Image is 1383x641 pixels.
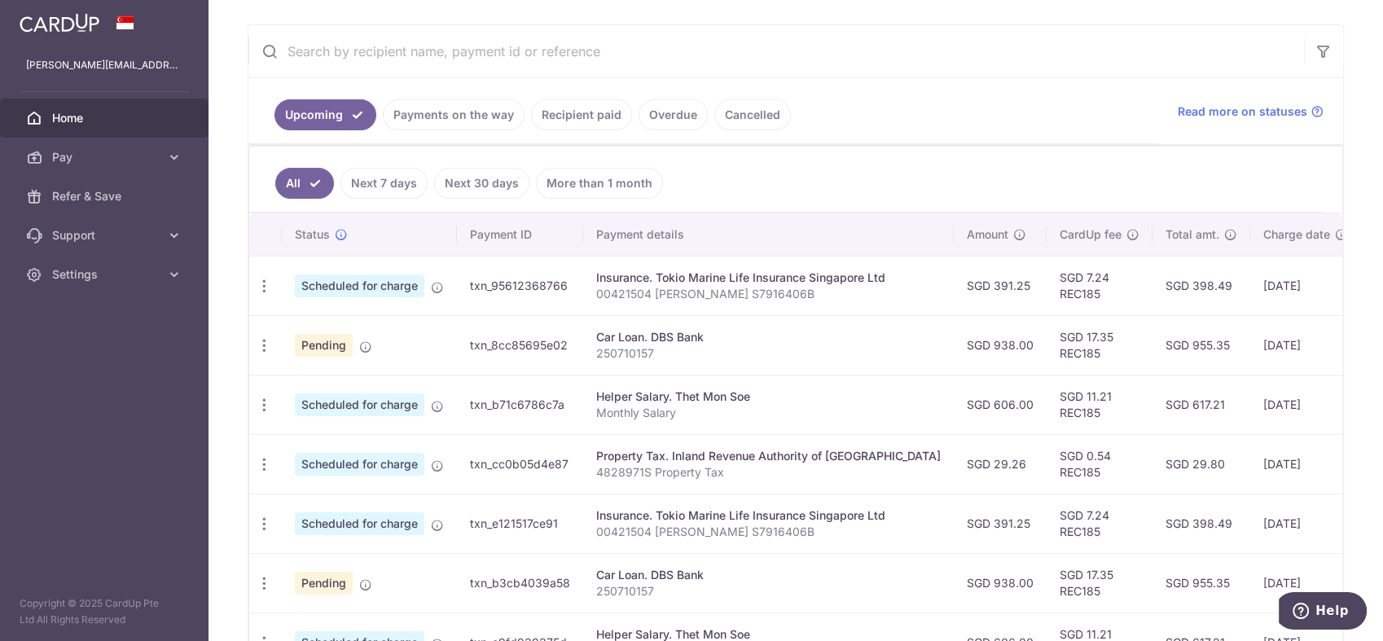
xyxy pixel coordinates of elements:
td: SGD 17.35 REC185 [1047,553,1152,612]
td: SGD 17.35 REC185 [1047,315,1152,375]
div: Car Loan. DBS Bank [596,567,941,583]
span: Scheduled for charge [295,453,424,476]
p: 250710157 [596,583,941,599]
td: SGD 938.00 [954,553,1047,612]
td: SGD 391.25 [954,256,1047,315]
p: Monthly Salary [596,405,941,421]
span: Refer & Save [52,188,160,204]
span: Home [52,110,160,126]
a: Payments on the way [383,99,525,130]
div: Car Loan. DBS Bank [596,329,941,345]
td: txn_e121517ce91 [457,494,583,553]
td: [DATE] [1250,375,1361,434]
p: 4828971S Property Tax [596,464,941,481]
td: SGD 0.54 REC185 [1047,434,1152,494]
td: txn_95612368766 [457,256,583,315]
img: CardUp [20,13,99,33]
td: SGD 11.21 REC185 [1047,375,1152,434]
td: SGD 29.26 [954,434,1047,494]
td: [DATE] [1250,256,1361,315]
p: 250710157 [596,345,941,362]
span: Status [295,226,330,243]
td: [DATE] [1250,315,1361,375]
span: Amount [967,226,1008,243]
div: Insurance. Tokio Marine Life Insurance Singapore Ltd [596,507,941,524]
span: Total amt. [1166,226,1219,243]
p: 00421504 [PERSON_NAME] S7916406B [596,286,941,302]
span: Pending [295,572,353,595]
span: Scheduled for charge [295,393,424,416]
td: [DATE] [1250,494,1361,553]
td: SGD 938.00 [954,315,1047,375]
td: [DATE] [1250,553,1361,612]
th: Payment ID [457,213,583,256]
td: SGD 29.80 [1152,434,1250,494]
td: SGD 606.00 [954,375,1047,434]
th: Payment details [583,213,954,256]
td: SGD 955.35 [1152,315,1250,375]
a: Next 7 days [340,168,428,199]
a: Cancelled [714,99,791,130]
td: txn_8cc85695e02 [457,315,583,375]
input: Search by recipient name, payment id or reference [248,25,1304,77]
div: Property Tax. Inland Revenue Authority of [GEOGRAPHIC_DATA] [596,448,941,464]
td: [DATE] [1250,434,1361,494]
td: SGD 7.24 REC185 [1047,256,1152,315]
span: Pay [52,149,160,165]
td: SGD 7.24 REC185 [1047,494,1152,553]
span: Charge date [1263,226,1330,243]
iframe: Opens a widget where you can find more information [1279,592,1367,633]
a: Next 30 days [434,168,529,199]
span: Read more on statuses [1178,103,1307,120]
td: txn_b71c6786c7a [457,375,583,434]
span: CardUp fee [1060,226,1122,243]
a: Upcoming [274,99,376,130]
a: Overdue [639,99,708,130]
div: Helper Salary. Thet Mon Soe [596,389,941,405]
a: Recipient paid [531,99,632,130]
a: More than 1 month [536,168,663,199]
span: Scheduled for charge [295,512,424,535]
span: Settings [52,266,160,283]
a: Read more on statuses [1178,103,1324,120]
span: Support [52,227,160,244]
td: txn_b3cb4039a58 [457,553,583,612]
p: 00421504 [PERSON_NAME] S7916406B [596,524,941,540]
td: SGD 398.49 [1152,256,1250,315]
td: SGD 391.25 [954,494,1047,553]
span: Pending [295,334,353,357]
td: SGD 398.49 [1152,494,1250,553]
div: Insurance. Tokio Marine Life Insurance Singapore Ltd [596,270,941,286]
td: SGD 955.35 [1152,553,1250,612]
a: All [275,168,334,199]
p: [PERSON_NAME][EMAIL_ADDRESS][DOMAIN_NAME] [26,57,182,73]
td: txn_cc0b05d4e87 [457,434,583,494]
span: Scheduled for charge [295,274,424,297]
td: SGD 617.21 [1152,375,1250,434]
